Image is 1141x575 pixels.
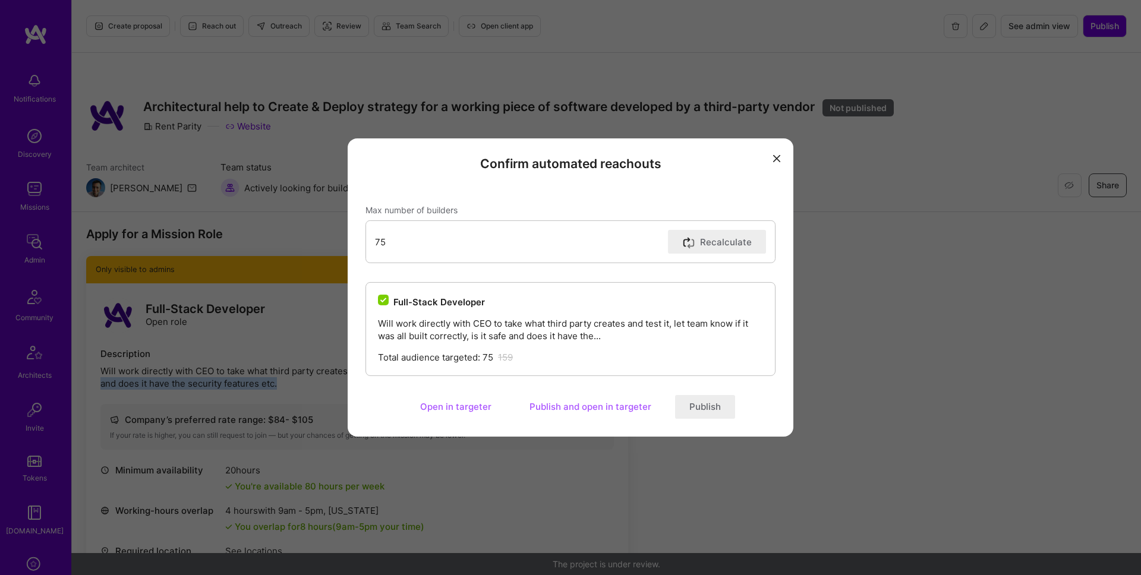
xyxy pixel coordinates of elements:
[773,155,780,162] i: icon Close
[378,351,763,364] p: Total audience targeted: 75
[668,230,767,254] button: Recalculate
[378,317,763,342] p: Will work directly with CEO to take what third party creates and test it, let team know if it was...
[348,138,793,437] div: modal
[365,204,776,216] label: Max number of builders
[682,236,696,250] i: icon Refresh
[498,352,513,363] span: 159
[406,395,506,419] button: Open in targeter
[393,296,485,308] span: Full-Stack Developer
[515,395,666,419] button: Publish and open in targeter
[365,156,776,171] h3: Confirm automated reachouts
[675,395,735,419] button: Publish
